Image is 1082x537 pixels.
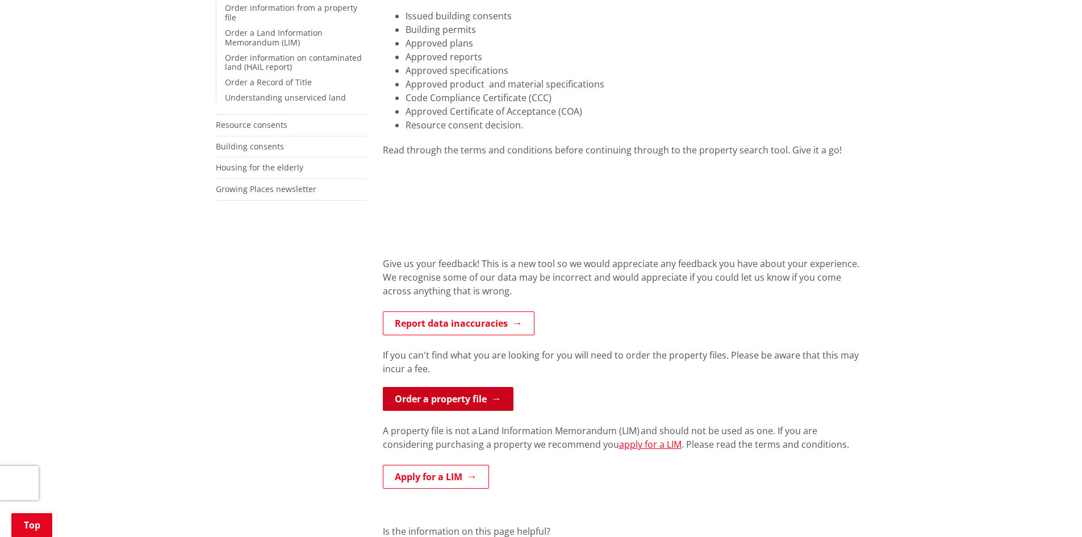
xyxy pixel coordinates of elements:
li: Approved Certificate of Acceptance (COA) [406,105,867,118]
div: Read through the terms and conditions before continuing through to the property search tool. Give... [383,143,867,157]
li: Building permits [406,23,867,36]
li: Approved reports [406,50,867,64]
iframe: Messenger Launcher [1030,489,1071,530]
li: Issued building consents [406,9,867,23]
a: Building consents [216,141,284,152]
a: apply for a LIM [619,438,682,451]
a: Apply for a LIM [383,465,489,489]
a: Understanding unserviced land [225,92,346,103]
a: Order a Record of Title [225,77,312,88]
li: Approved plans [406,36,867,50]
li: Approved product and material specifications [406,77,867,91]
li: Approved specifications [406,64,867,77]
a: Top [11,513,52,537]
a: Order a property file [383,387,513,411]
a: Report data inaccuracies [383,311,534,335]
p: If you can't find what you are looking for you will need to order the property files. Please be a... [383,348,867,376]
li: Code Compliance Certificate (CCC) [406,91,867,105]
a: Resource consents [216,119,287,130]
a: Housing for the elderly [216,162,303,173]
a: Order a Land Information Memorandum (LIM) [225,27,323,48]
div: Give us your feedback! This is a new tool so we would appreciate any feedback you have about your... [383,257,867,311]
a: Growing Places newsletter [216,184,316,194]
div: A property file is not a Land Information Memorandum (LIM) and should not be used as one. If you ... [383,424,867,465]
li: Resource consent decision. [406,118,867,132]
a: Order information on contaminated land (HAIL report) [225,52,362,73]
a: Order information from a property file [225,2,357,23]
